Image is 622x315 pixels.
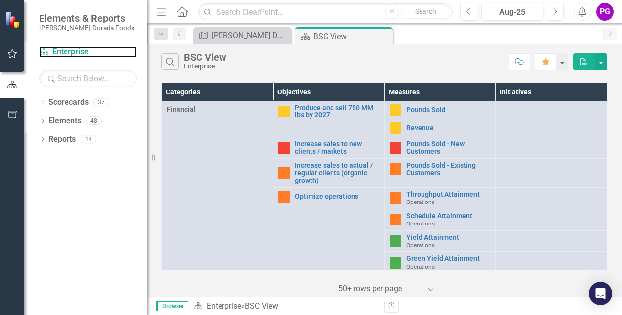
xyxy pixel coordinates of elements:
img: Warning [390,192,401,204]
div: Open Intercom Messenger [589,282,612,305]
a: Produce and sell 750 MM lbs by 2027 [295,104,379,119]
span: Browser [156,301,188,311]
a: Schedule Attainment [406,212,491,220]
a: Enterprise [207,301,241,311]
img: Warning [390,163,401,175]
div: 48 [86,117,102,125]
span: Elements & Reports [39,12,134,24]
button: PG [596,3,614,21]
button: Aug-25 [481,3,543,21]
span: Operations [406,199,435,205]
a: Pounds Sold - New Customers [406,140,491,156]
img: Caution [390,104,401,116]
img: Below Plan [390,142,401,154]
img: Warning [278,191,290,202]
a: Yield Attainment [406,234,491,241]
a: Optimize operations [295,193,379,200]
img: Above Target [390,257,401,269]
img: Below Plan [278,142,290,154]
a: Green Yield Attainment [406,255,491,262]
a: Revenue [406,124,491,132]
img: Warning [278,167,290,179]
img: Above Target [390,235,401,247]
img: Caution [390,122,401,134]
img: Warning [390,214,401,225]
div: Aug-25 [485,6,540,18]
span: Operations [406,263,435,270]
div: BSC View [313,30,390,43]
input: Search Below... [39,70,137,87]
a: Pounds Sold [406,106,491,113]
div: 37 [93,98,109,107]
span: Search [415,7,436,15]
span: Operations [406,242,435,248]
img: Caution [278,106,290,117]
a: Scorecards [48,97,89,108]
a: Increase sales to new clients / markets [295,140,379,156]
div: Enterprise [184,63,226,70]
a: Reports [48,134,76,145]
div: BSC View [184,52,226,63]
a: Elements [48,115,81,127]
div: 18 [81,135,96,143]
div: [PERSON_NAME] Dorada Map [212,29,289,42]
span: Financial [167,104,268,114]
input: Search ClearPoint... [198,3,453,21]
span: Operations [406,220,435,227]
a: Enterprise [39,46,137,58]
a: Pounds Sold - Existing Customers [406,162,491,177]
div: » [193,301,377,312]
button: Search [401,5,450,19]
div: BSC View [245,301,278,311]
a: Throughput Attainment [406,191,491,198]
small: [PERSON_NAME]-Dorada Foods [39,24,134,32]
a: [PERSON_NAME] Dorada Map [196,29,289,42]
a: Increase sales to actual / regular clients (organic growth) [295,162,379,184]
img: ClearPoint Strategy [5,11,22,28]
